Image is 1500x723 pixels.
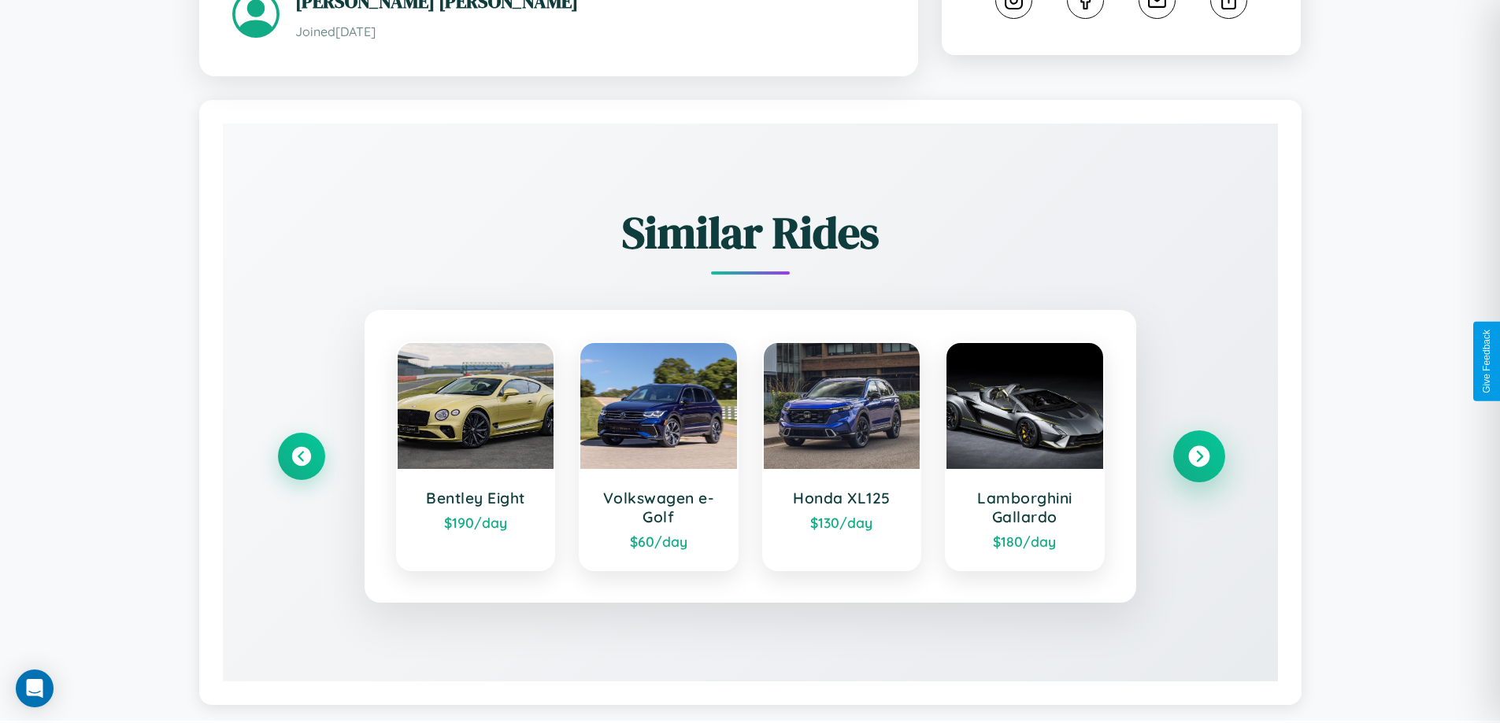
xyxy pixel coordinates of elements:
a: Lamborghini Gallardo$180/day [945,341,1105,571]
a: Volkswagen e-Golf$60/day [579,341,739,571]
div: $ 60 /day [596,533,721,550]
h3: Volkswagen e-Golf [596,489,721,526]
h2: Similar Rides [278,202,1223,263]
div: $ 130 /day [780,514,905,531]
div: $ 180 /day [962,533,1087,550]
a: Honda XL125$130/day [762,341,922,571]
h3: Bentley Eight [413,489,539,507]
div: Open Intercom Messenger [16,670,54,707]
h3: Lamborghini Gallardo [962,489,1087,526]
p: Joined [DATE] [295,20,885,43]
div: Give Feedback [1481,330,1492,393]
div: $ 190 /day [413,514,539,531]
a: Bentley Eight$190/day [396,341,556,571]
h3: Honda XL125 [780,489,905,507]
